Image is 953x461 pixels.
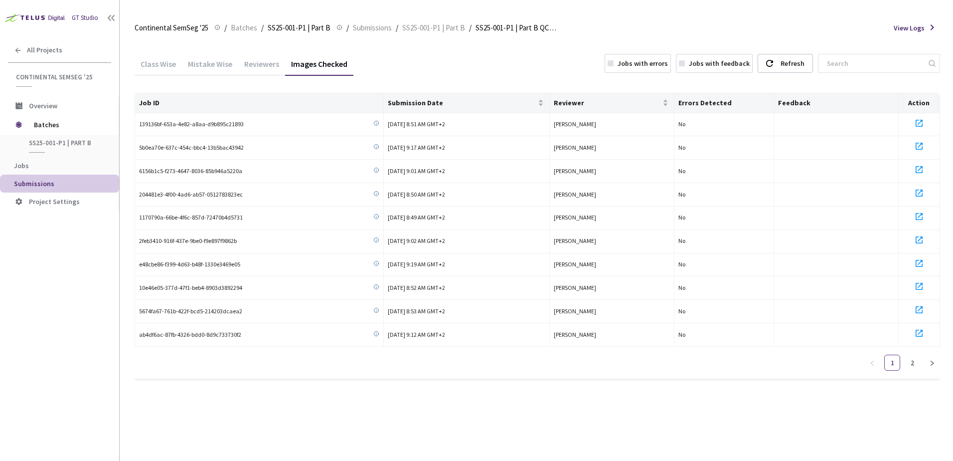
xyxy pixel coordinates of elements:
[678,144,685,151] span: No
[135,93,384,113] th: Job ID
[139,307,242,316] span: 5674fa67-761b-422f-bcd5-214203dcaea2
[821,54,927,72] input: Search
[238,59,285,76] div: Reviewers
[554,120,596,128] span: [PERSON_NAME]
[388,167,445,175] span: [DATE] 9:01 AM GMT+2
[400,22,467,33] a: SS25-001-P1 | Part B
[139,120,244,129] span: 139136bf-653a-4e82-a8aa-d9b895c21893
[388,260,445,268] span: [DATE] 9:19 AM GMT+2
[554,284,596,291] span: [PERSON_NAME]
[554,144,596,151] span: [PERSON_NAME]
[139,213,243,223] span: 1170790a-66be-4f6c-857d-72470b4d5731
[139,167,242,176] span: 6156b1c5-f273-4647-8036-85b946a5220a
[554,214,596,221] span: [PERSON_NAME]
[678,167,685,175] span: No
[904,355,920,371] li: 2
[884,355,900,371] li: 1
[72,13,98,23] div: GT Studio
[554,331,596,338] span: [PERSON_NAME]
[384,93,550,113] th: Submission Date
[388,237,445,244] span: [DATE] 9:02 AM GMT+2
[864,355,880,371] button: left
[554,99,660,107] span: Reviewer
[774,93,899,113] th: Feedback
[554,307,596,315] span: [PERSON_NAME]
[16,73,105,81] span: Continental SemSeg '25
[135,59,182,76] div: Class Wise
[346,22,349,34] li: /
[261,22,264,34] li: /
[678,307,685,315] span: No
[139,190,243,200] span: 204481e3-4f00-4ad6-ab57-0512783823ec
[285,59,353,76] div: Images Checked
[231,22,257,34] span: Batches
[894,23,925,33] span: View Logs
[388,191,445,198] span: [DATE] 8:50 AM GMT+2
[224,22,227,34] li: /
[139,260,240,269] span: e48cbe86-f399-4d63-b48f-1330e3469e05
[351,22,394,33] a: Submissions
[139,143,244,153] span: 5b0ea70e-637c-454c-bbc4-13b5bac43942
[550,93,674,113] th: Reviewer
[554,167,596,175] span: [PERSON_NAME]
[678,284,685,291] span: No
[14,179,54,188] span: Submissions
[554,260,596,268] span: [PERSON_NAME]
[388,120,445,128] span: [DATE] 8:51 AM GMT+2
[864,355,880,371] li: Previous Page
[388,307,445,315] span: [DATE] 8:53 AM GMT+2
[268,22,330,34] span: SS25-001-P1 | Part B
[388,331,445,338] span: [DATE] 9:12 AM GMT+2
[869,360,875,366] span: left
[554,237,596,244] span: [PERSON_NAME]
[27,46,62,54] span: All Projects
[554,191,596,198] span: [PERSON_NAME]
[353,22,392,34] span: Submissions
[678,191,685,198] span: No
[899,93,940,113] th: Action
[678,260,685,268] span: No
[885,355,900,370] a: 1
[924,355,940,371] button: right
[674,93,774,113] th: Errors Detected
[689,58,750,68] div: Jobs with feedback
[139,330,241,340] span: ab4df6ac-87fb-4326-bdd0-8d9c733730f2
[135,22,208,34] span: Continental SemSeg '25
[678,331,685,338] span: No
[388,99,536,107] span: Submission Date
[29,101,57,110] span: Overview
[229,22,259,33] a: Batches
[781,54,804,72] div: Refresh
[34,115,102,135] span: Batches
[402,22,465,34] span: SS25-001-P1 | Part B
[14,161,29,170] span: Jobs
[476,22,556,34] span: SS25-001-P1 | Part B QC - [DATE]
[139,236,237,246] span: 2feb3410-916f-437e-9be0-f9e897f9862b
[905,355,920,370] a: 2
[139,283,242,293] span: 10e46e05-377d-47f1-beb4-8903d3892294
[469,22,472,34] li: /
[388,284,445,291] span: [DATE] 8:52 AM GMT+2
[678,214,685,221] span: No
[618,58,668,68] div: Jobs with errors
[678,237,685,244] span: No
[29,139,103,147] span: SS25-001-P1 | Part B
[388,144,445,151] span: [DATE] 9:17 AM GMT+2
[929,360,935,366] span: right
[924,355,940,371] li: Next Page
[29,197,80,206] span: Project Settings
[396,22,398,34] li: /
[182,59,238,76] div: Mistake Wise
[678,120,685,128] span: No
[388,214,445,221] span: [DATE] 8:49 AM GMT+2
